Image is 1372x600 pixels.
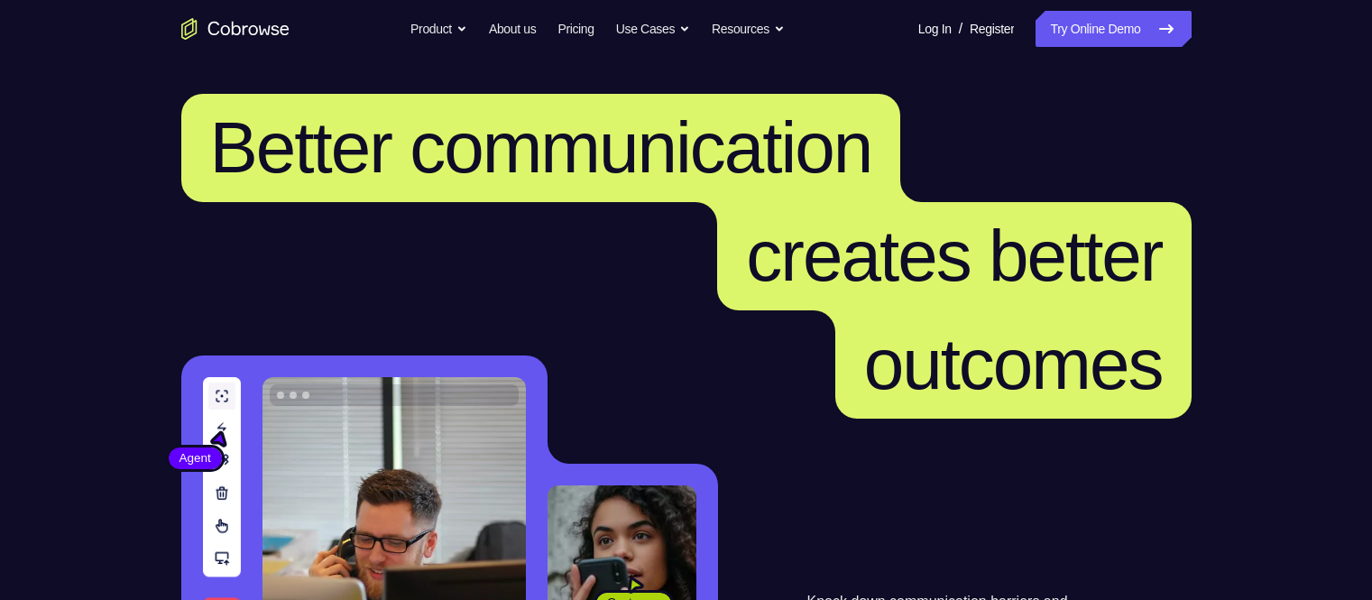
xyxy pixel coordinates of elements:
[210,107,872,188] span: Better communication
[959,18,962,40] span: /
[557,11,594,47] a: Pricing
[489,11,536,47] a: About us
[181,18,290,40] a: Go to the home page
[746,216,1162,296] span: creates better
[616,11,690,47] button: Use Cases
[169,449,222,467] span: Agent
[410,11,467,47] button: Product
[864,324,1163,404] span: outcomes
[970,11,1014,47] a: Register
[1036,11,1191,47] a: Try Online Demo
[918,11,952,47] a: Log In
[712,11,785,47] button: Resources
